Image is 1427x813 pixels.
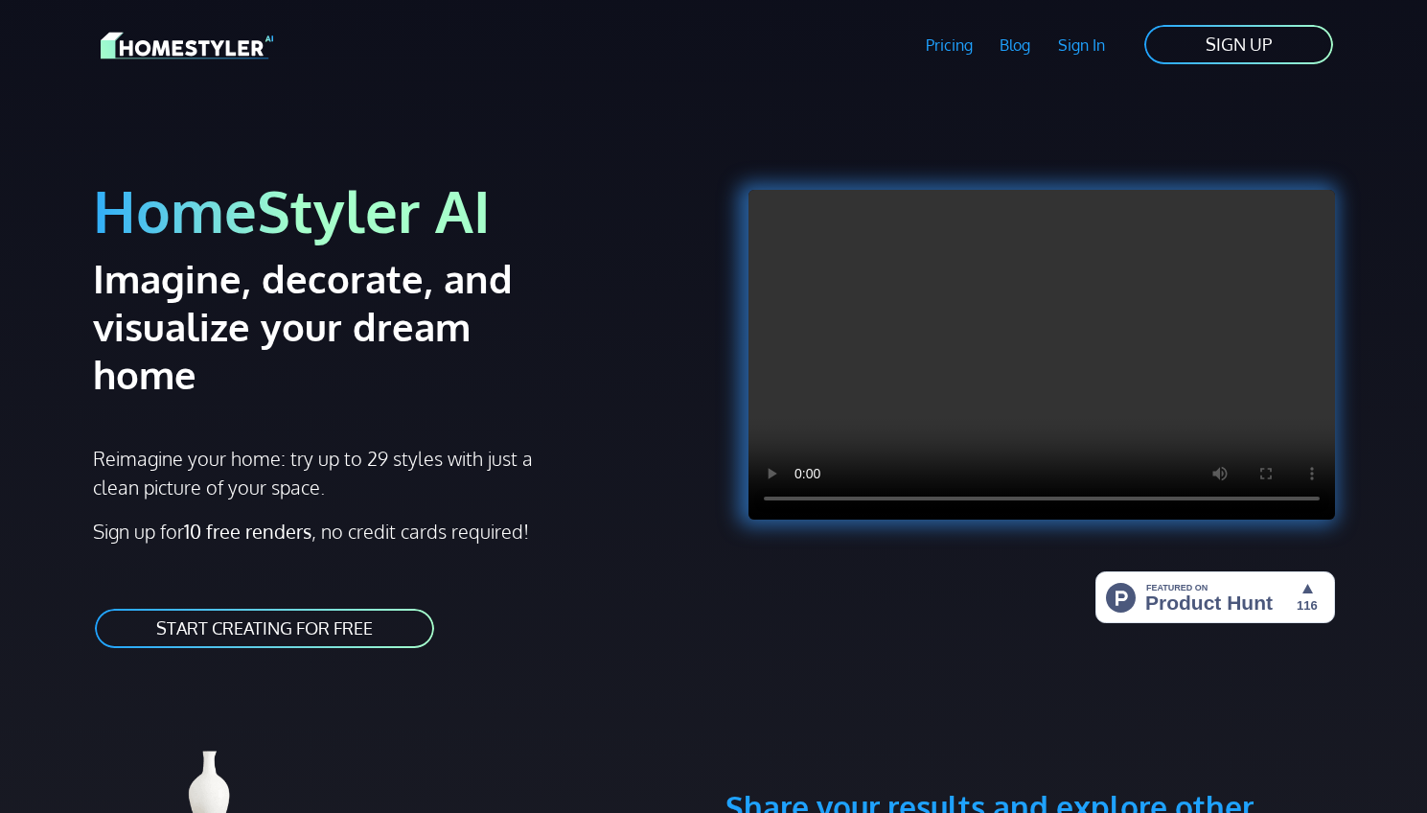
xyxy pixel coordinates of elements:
a: START CREATING FOR FREE [93,607,436,650]
a: Blog [986,23,1045,67]
p: Reimagine your home: try up to 29 styles with just a clean picture of your space. [93,444,550,501]
img: HomeStyler AI - Interior Design Made Easy: One Click to Your Dream Home | Product Hunt [1095,571,1335,623]
p: Sign up for , no credit cards required! [93,517,702,546]
h2: Imagine, decorate, and visualize your dream home [93,254,581,398]
a: SIGN UP [1142,23,1335,66]
a: Pricing [911,23,986,67]
img: HomeStyler AI logo [101,29,273,62]
h1: HomeStyler AI [93,174,702,246]
a: Sign In [1045,23,1119,67]
strong: 10 free renders [184,519,311,544]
